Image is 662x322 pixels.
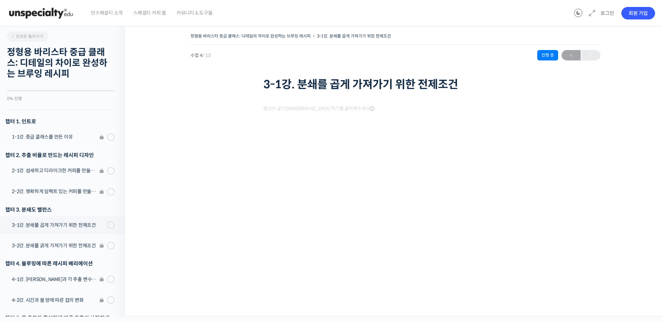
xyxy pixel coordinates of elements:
[7,47,115,80] h2: 정형용 바리스타 중급 클래스: 디테일의 차이로 완성하는 브루잉 레시피
[5,117,115,126] h3: 챕터 1. 인트로
[562,50,581,60] a: ←이전
[7,97,115,101] div: 0% 진행
[12,221,105,229] div: 3-1강. 분쇄를 곱게 가져가기 위한 전제조건
[562,51,581,60] span: ←
[621,7,655,19] a: 회원 가입
[537,50,558,60] div: 진행 중
[10,34,43,39] span: 강의로 돌아가기
[263,106,374,112] span: 영상이 끊기[DEMOGRAPHIC_DATA] 여기를 클릭해주세요
[203,52,211,58] span: / 15
[5,259,115,268] div: 챕터 4. 블루밍에 따른 레시피 베리에이션
[263,78,528,91] h1: 3-1강. 분쇄를 곱게 가져가기 위한 전제조건
[5,205,115,214] div: 챕터 3. 분쇄도 밸런스
[317,33,391,39] a: 3-1강. 분쇄를 곱게 가져가기 위한 전제조건
[7,31,49,42] a: 강의로 돌아가기
[596,5,618,21] a: 로그인
[5,150,115,160] div: 챕터 2. 추출 비율로 만드는 레시피 디자인
[190,53,211,58] span: 수업 4
[190,33,311,39] a: 정형용 바리스타 중급 클래스: 디테일의 차이로 완성하는 브루잉 레시피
